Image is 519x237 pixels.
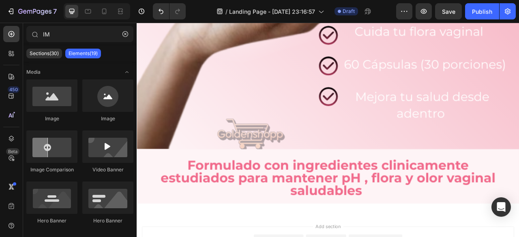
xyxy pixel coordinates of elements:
[435,3,462,19] button: Save
[30,50,59,57] p: Sections(30)
[26,115,77,122] div: Image
[491,197,511,217] div: Open Intercom Messenger
[53,6,57,16] p: 7
[472,7,492,16] div: Publish
[137,23,519,237] iframe: Design area
[26,166,77,173] div: Image Comparison
[465,3,499,19] button: Publish
[153,3,186,19] div: Undo/Redo
[3,3,60,19] button: 7
[229,7,315,16] span: Landing Page - [DATE] 23:16:57
[8,86,19,93] div: 450
[225,7,227,16] span: /
[26,68,41,76] span: Media
[120,66,133,79] span: Toggle open
[69,50,98,57] p: Elements(19)
[343,8,355,15] span: Draft
[26,217,77,224] div: Hero Banner
[82,115,133,122] div: Image
[26,26,133,42] input: Search Sections & Elements
[82,166,133,173] div: Video Banner
[82,217,133,224] div: Hero Banner
[6,148,19,155] div: Beta
[442,8,455,15] span: Save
